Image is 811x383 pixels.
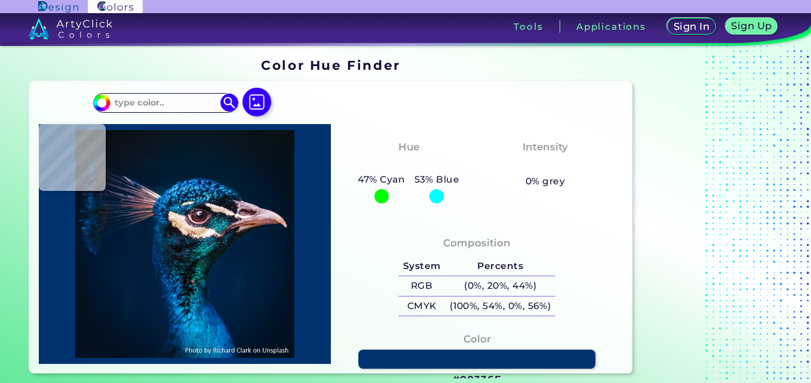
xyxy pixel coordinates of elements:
h3: Applications [576,22,646,31]
input: type color.. [110,95,221,111]
h3: Tools [514,22,543,31]
h5: 47% Cyan [354,172,410,187]
h4: Intensity [523,138,568,156]
h1: Color Hue Finder [261,56,400,74]
iframe: Advertisement [637,54,787,378]
h4: Hue [398,138,419,156]
img: icon search [220,94,238,112]
h5: System [398,257,445,276]
h5: Percents [445,257,555,276]
h3: Cyan-Blue [375,157,443,172]
a: Sign Up [728,19,775,34]
h5: (100%, 54%, 0%, 56%) [445,296,555,316]
a: Sign In [669,19,714,34]
h5: 53% Blue [410,172,464,187]
img: logo_artyclick_colors_white.svg [29,18,113,39]
h3: Vibrant [520,157,572,172]
h5: Sign Up [733,21,770,30]
h5: RGB [398,276,445,296]
img: img_pavlin.jpg [45,130,325,357]
h5: CMYK [398,296,445,316]
h5: (0%, 20%, 44%) [445,276,555,296]
img: ArtyClick Design logo [38,1,78,13]
h4: Composition [443,234,511,252]
h4: Color [463,331,491,348]
h5: 0% grey [526,174,565,189]
img: icon picture [242,88,271,116]
h5: Sign In [675,22,708,31]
